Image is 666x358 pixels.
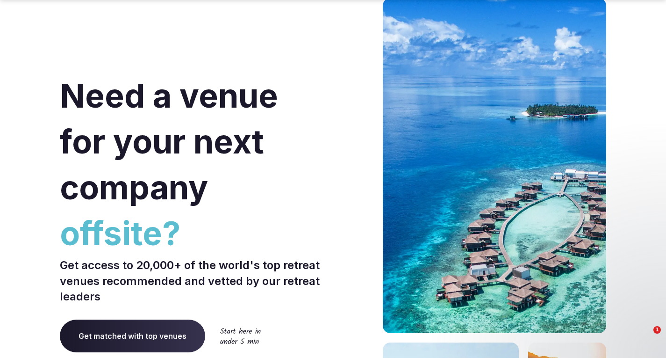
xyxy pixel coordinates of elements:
p: Get access to 20,000+ of the world's top retreat venues recommended and vetted by our retreat lea... [60,257,329,305]
span: offsite? [60,211,329,256]
img: Start here in under 5 min [220,328,261,344]
span: 1 [653,326,661,334]
iframe: Intercom live chat [634,326,657,349]
span: Need a venue for your next company [60,76,278,207]
a: Get matched with top venues [60,320,205,352]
